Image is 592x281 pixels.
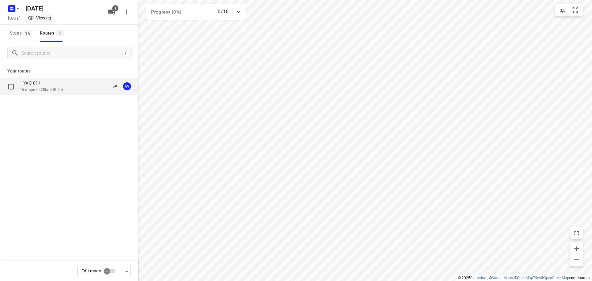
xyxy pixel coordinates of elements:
[56,30,64,36] span: 1
[146,4,246,20] div: Progress (0%)0/16
[517,276,541,280] a: OpenMapTiles
[557,4,569,16] button: Map settings
[40,29,65,37] div: Routes
[218,8,228,15] p: 0/16
[21,48,122,58] input: Search routes
[122,50,129,56] div: /
[5,81,17,93] span: Select
[20,80,44,86] p: 1-YAQ-011
[10,29,34,37] span: Stops
[123,267,130,275] div: Driver app settings
[23,30,32,36] span: 16
[555,4,583,16] div: small contained button group
[492,276,513,280] a: Stadia Maps
[109,80,121,93] button: Send to driver
[28,15,51,21] div: You are currently in view mode. To make any changes, go to edit project.
[151,9,181,15] span: Progress (0%)
[470,276,487,280] a: Routetitan
[569,4,582,16] button: Fit zoom
[112,5,118,11] span: 1
[544,276,569,280] a: OpenStreetMap
[20,87,63,93] p: 16 stops • 425km • 8h4m
[458,276,590,280] li: © 2025 , © , © © contributors
[81,268,101,273] span: Edit mode
[105,6,118,18] button: 1
[7,68,131,74] p: Your routes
